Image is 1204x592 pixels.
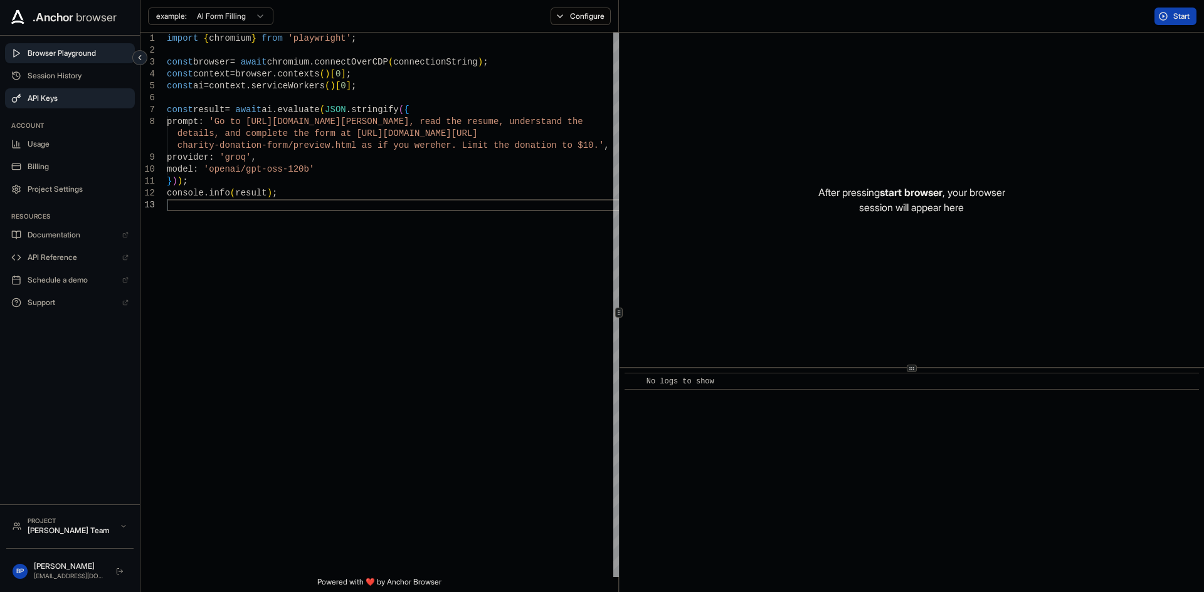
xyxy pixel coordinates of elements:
div: 5 [140,80,155,92]
div: 1 [140,33,155,44]
span: { [204,33,209,43]
span: 'groq' [219,152,251,162]
span: . [346,105,351,115]
span: , [251,152,256,162]
span: const [167,81,193,91]
span: , [604,140,609,150]
a: API Reference [5,247,135,267]
span: [DOMAIN_NAME][URL] [383,128,477,138]
span: } [167,176,172,186]
span: : [209,152,214,162]
span: result [235,188,267,198]
div: [EMAIL_ADDRESS][DOMAIN_NAME] [34,571,106,581]
span: ) [478,57,483,67]
span: browser [193,57,230,67]
span: Usage [28,139,129,149]
span: : [193,164,198,174]
span: = [230,57,235,67]
span: const [167,69,193,79]
button: API Keys [5,88,135,108]
span: 'openai/gpt-oss-120b' [204,164,314,174]
a: Support [5,293,135,313]
button: Billing [5,157,135,177]
div: 6 [140,92,155,104]
div: 9 [140,152,155,164]
div: Project [28,516,114,526]
span: ( [230,188,235,198]
div: 13 [140,199,155,211]
a: Documentation [5,225,135,245]
h3: Account [11,121,129,130]
span: [ [330,69,335,79]
span: ; [351,33,356,43]
span: context [209,81,246,91]
span: browser [235,69,272,79]
span: chromium [267,57,309,67]
span: Start [1173,11,1191,21]
a: Schedule a demo [5,270,135,290]
span: ( [388,57,393,67]
span: 0 [341,81,346,91]
span: JSON [325,105,346,115]
span: { [404,105,409,115]
span: ( [399,105,404,115]
span: ] [341,69,346,79]
span: : [198,117,203,127]
span: .Anchor [33,9,73,26]
span: No logs to show [647,377,714,386]
span: . [246,81,251,91]
span: 'Go to [URL][DOMAIN_NAME][PERSON_NAME], re [209,117,430,127]
button: Start [1154,8,1196,25]
button: Project[PERSON_NAME] Team [6,511,134,541]
button: Logout [112,564,127,579]
span: example: [156,11,187,21]
span: details, and complete the form at [URL] [177,128,383,138]
span: Documentation [28,230,116,240]
span: const [167,105,193,115]
span: Powered with ❤️ by Anchor Browser [317,577,441,592]
span: } [251,33,256,43]
span: ; [483,57,488,67]
span: . [272,105,277,115]
div: 8 [140,116,155,128]
span: ​ [631,375,637,388]
span: ) [330,81,335,91]
button: Configure [551,8,611,25]
span: . [204,188,209,198]
span: API Keys [28,93,129,103]
span: 'playwright' [288,33,351,43]
span: ) [325,69,330,79]
span: BP [16,566,24,576]
button: Project Settings [5,179,135,199]
span: info [209,188,230,198]
p: After pressing , your browser session will appear here [818,185,1005,215]
span: provider [167,152,209,162]
span: ] [346,81,351,91]
span: ; [351,81,356,91]
span: chromium [209,33,251,43]
div: 11 [140,175,155,187]
span: Project Settings [28,184,129,194]
span: ; [272,188,277,198]
span: connectOverCDP [314,57,388,67]
span: ( [325,81,330,91]
button: Session History [5,66,135,86]
span: Support [28,298,116,308]
span: prompt [167,117,198,127]
div: 7 [140,104,155,116]
div: [PERSON_NAME] Team [28,526,114,536]
div: 2 [140,44,155,56]
span: stringify [351,105,399,115]
span: start browser [880,186,943,199]
span: Browser Playground [28,48,129,58]
h3: Resources [11,212,129,221]
span: . [309,57,314,67]
span: Session History [28,71,129,81]
button: Collapse sidebar [132,50,147,65]
div: 12 [140,187,155,199]
span: serviceWorkers [251,81,325,91]
span: contexts [277,69,319,79]
div: 4 [140,68,155,80]
span: model [167,164,193,174]
span: ) [267,188,272,198]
